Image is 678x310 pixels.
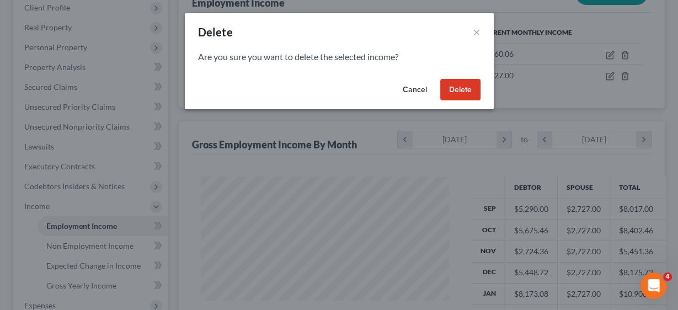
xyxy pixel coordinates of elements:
button: × [473,25,481,39]
div: Delete [198,24,233,40]
iframe: Intercom live chat [640,272,667,299]
p: Are you sure you want to delete the selected income? [198,51,481,63]
button: Cancel [394,79,436,101]
button: Delete [440,79,481,101]
span: 4 [663,272,672,281]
